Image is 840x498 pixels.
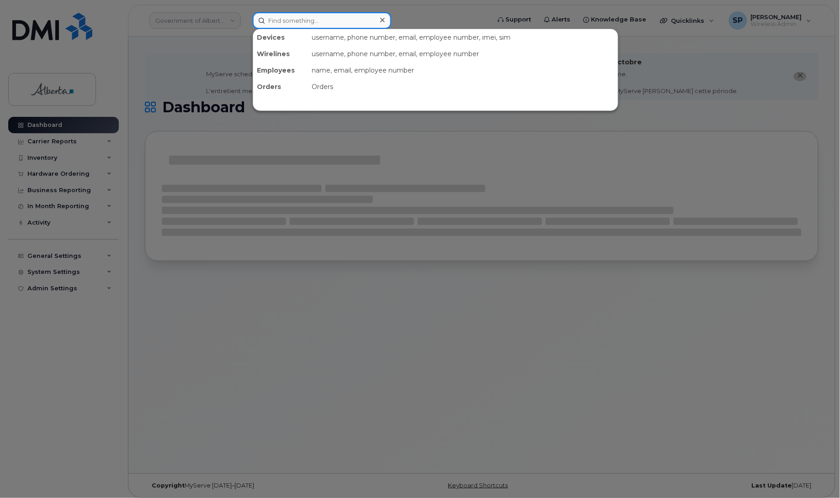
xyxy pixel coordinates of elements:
div: Employees [253,62,308,79]
div: Orders [308,79,618,95]
div: Orders [253,79,308,95]
div: username, phone number, email, employee number, imei, sim [308,29,618,46]
div: username, phone number, email, employee number [308,46,618,62]
div: name, email, employee number [308,62,618,79]
div: Wirelines [253,46,308,62]
div: Devices [253,29,308,46]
